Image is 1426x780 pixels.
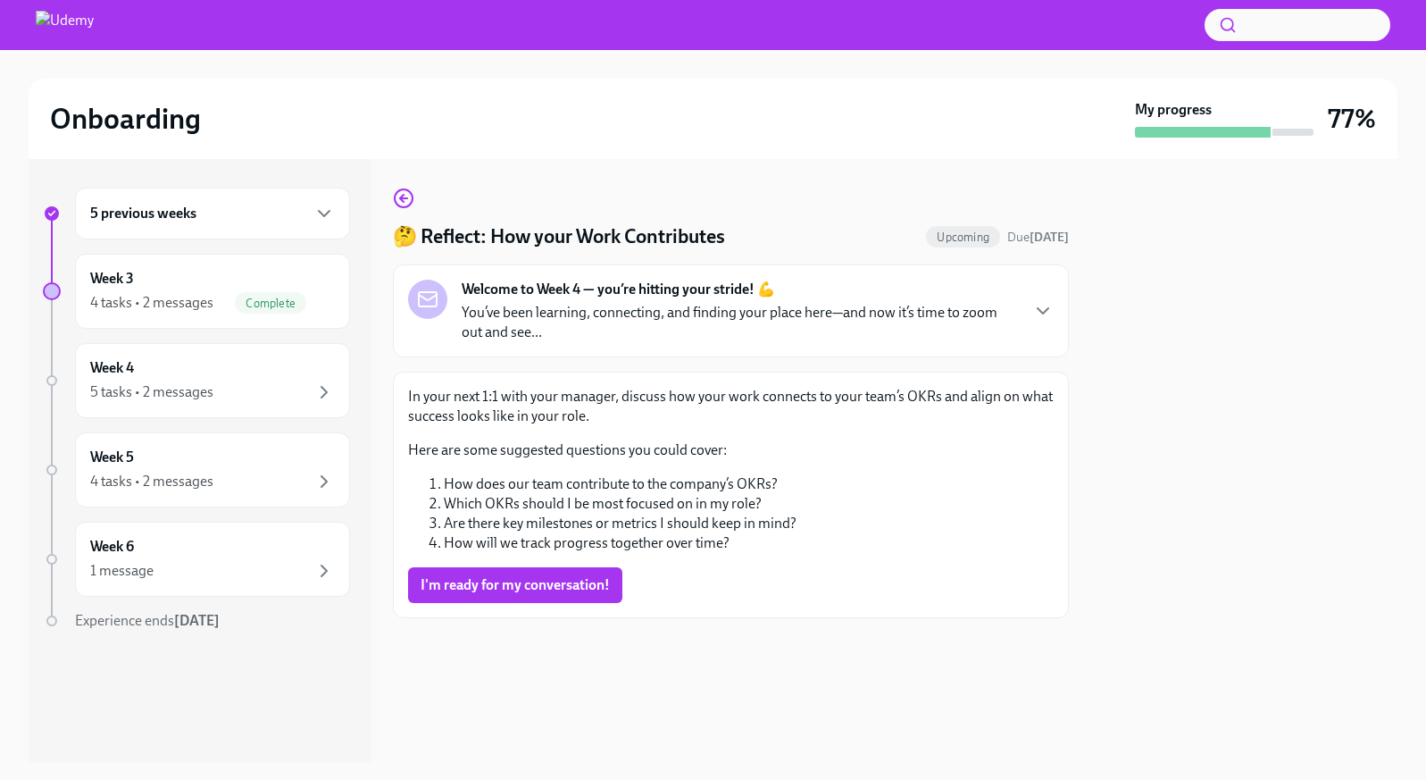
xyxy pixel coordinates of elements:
p: Here are some suggested questions you could cover: [408,440,1054,460]
span: Due [1007,230,1069,245]
a: Week 45 tasks • 2 messages [43,343,350,418]
li: How will we track progress together over time? [444,533,1054,553]
p: You’ve been learning, connecting, and finding your place here—and now it’s time to zoom out and s... [462,303,1018,342]
div: 5 previous weeks [75,188,350,239]
a: Week 54 tasks • 2 messages [43,432,350,507]
div: 1 message [90,561,154,581]
li: How does our team contribute to the company’s OKRs? [444,474,1054,494]
h6: Week 3 [90,269,134,289]
div: 4 tasks • 2 messages [90,472,213,491]
p: In your next 1:1 with your manager, discuss how your work connects to your team’s OKRs and align ... [408,387,1054,426]
strong: [DATE] [1030,230,1069,245]
button: I'm ready for my conversation! [408,567,622,603]
li: Which OKRs should I be most focused on in my role? [444,494,1054,514]
h3: 77% [1328,103,1376,135]
div: 5 tasks • 2 messages [90,382,213,402]
h6: 5 previous weeks [90,204,196,223]
span: I'm ready for my conversation! [421,576,610,594]
a: Week 34 tasks • 2 messagesComplete [43,254,350,329]
span: Experience ends [75,612,220,629]
strong: Welcome to Week 4 — you’re hitting your stride! 💪 [462,280,775,299]
img: Udemy [36,11,94,39]
span: Complete [235,297,306,310]
li: Are there key milestones or metrics I should keep in mind? [444,514,1054,533]
strong: My progress [1135,100,1212,120]
strong: [DATE] [174,612,220,629]
h6: Week 6 [90,537,134,557]
span: September 6th, 2025 10:00 [1007,229,1069,246]
div: 4 tasks • 2 messages [90,293,213,313]
h6: Week 4 [90,358,134,378]
h6: Week 5 [90,448,134,467]
span: Upcoming [926,231,1000,244]
h2: Onboarding [50,101,201,137]
a: Week 61 message [43,522,350,597]
h4: 🤔 Reflect: How your Work Contributes [393,223,725,250]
